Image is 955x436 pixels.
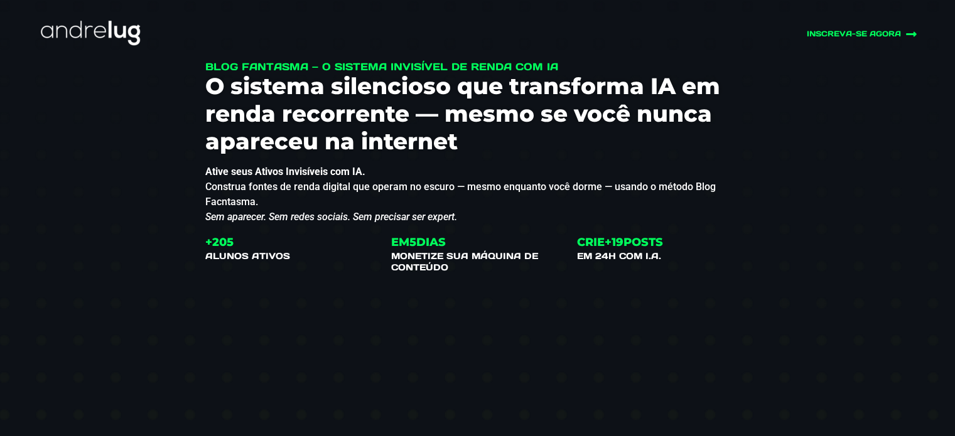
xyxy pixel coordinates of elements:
[212,235,234,249] span: 205
[649,28,917,40] a: INSCREVA-SE AGORA
[577,250,663,262] h4: EM 24H COM I.A.
[391,250,564,273] h4: MONETIZE SUA MÁQUINA DE CONTEÚDO
[205,61,750,72] h1: Blog Fantasma — O Sistema Invisível de Renda com IA
[577,234,663,250] div: CRIE+ POSTS
[409,235,416,249] span: 5
[205,211,457,223] em: Sem aparecer. Sem redes sociais. Sem precisar ser expert.
[205,166,365,178] strong: Ative seus Ativos Invisíveis com IA.
[205,234,290,250] div: +
[391,234,564,250] div: EM DIAS
[612,235,623,249] span: 19
[205,72,750,155] h3: O sistema silencioso que transforma IA em renda recorrente — mesmo se você nunca apareceu na inte...
[205,164,750,225] p: Construa fontes de renda digital que operam no escuro — mesmo enquanto você dorme — usando o méto...
[205,250,290,262] h4: ALUNOS ativos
